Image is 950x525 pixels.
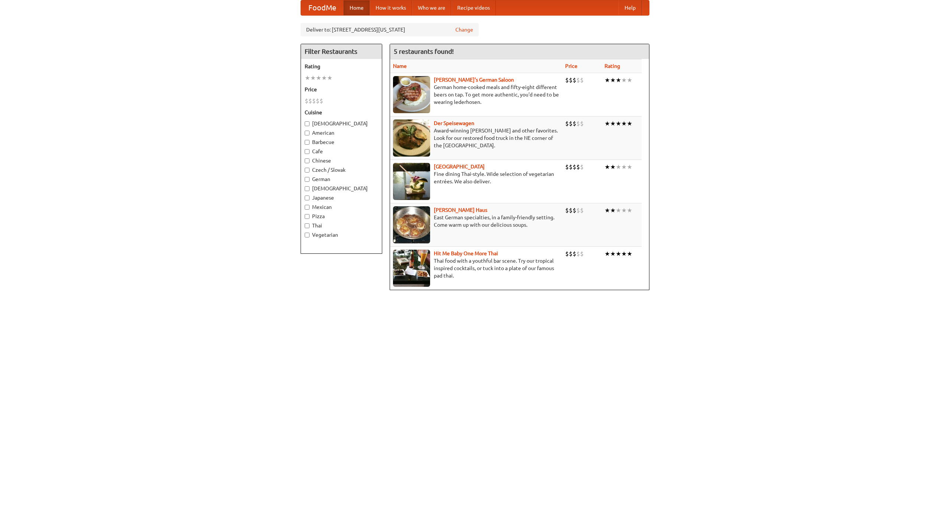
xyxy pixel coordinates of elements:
a: Price [565,63,577,69]
li: $ [305,97,308,105]
label: German [305,175,378,183]
li: $ [316,97,320,105]
li: $ [573,250,576,258]
label: [DEMOGRAPHIC_DATA] [305,120,378,127]
label: Thai [305,222,378,229]
li: $ [569,76,573,84]
li: ★ [621,76,627,84]
a: Der Speisewagen [434,120,474,126]
img: satay.jpg [393,163,430,200]
li: ★ [616,119,621,128]
li: $ [565,250,569,258]
li: ★ [610,206,616,214]
img: kohlhaus.jpg [393,206,430,243]
li: ★ [610,250,616,258]
li: ★ [627,163,632,171]
a: [PERSON_NAME] Haus [434,207,487,213]
li: ★ [621,119,627,128]
li: ★ [616,250,621,258]
li: ★ [616,206,621,214]
li: ★ [627,76,632,84]
li: $ [565,76,569,84]
li: ★ [327,74,332,82]
li: $ [569,119,573,128]
a: FoodMe [301,0,344,15]
li: $ [576,119,580,128]
input: [DEMOGRAPHIC_DATA] [305,186,309,191]
a: Name [393,63,407,69]
li: $ [576,206,580,214]
li: ★ [627,119,632,128]
input: Mexican [305,205,309,210]
input: [DEMOGRAPHIC_DATA] [305,121,309,126]
input: American [305,131,309,135]
ng-pluralize: 5 restaurants found! [394,48,454,55]
div: Deliver to: [STREET_ADDRESS][US_STATE] [301,23,479,36]
li: ★ [321,74,327,82]
input: Pizza [305,214,309,219]
li: ★ [605,76,610,84]
li: $ [580,163,584,171]
li: ★ [605,206,610,214]
li: $ [580,250,584,258]
h5: Cuisine [305,109,378,116]
li: $ [576,163,580,171]
img: esthers.jpg [393,76,430,113]
li: $ [576,76,580,84]
label: American [305,129,378,137]
li: $ [320,97,323,105]
label: Cafe [305,148,378,155]
p: Thai food with a youthful bar scene. Try our tropical inspired cocktails, or tuck into a plate of... [393,257,559,279]
a: Change [455,26,473,33]
li: ★ [610,76,616,84]
li: ★ [621,163,627,171]
li: ★ [605,119,610,128]
li: ★ [610,163,616,171]
li: $ [580,119,584,128]
li: ★ [610,119,616,128]
a: Recipe videos [451,0,496,15]
label: Chinese [305,157,378,164]
a: [PERSON_NAME]'s German Saloon [434,77,514,83]
p: Award-winning [PERSON_NAME] and other favorites. Look for our restored food truck in the NE corne... [393,127,559,149]
a: Home [344,0,370,15]
p: German home-cooked meals and fifty-eight different beers on tap. To get more authentic, you'd nee... [393,83,559,106]
label: [DEMOGRAPHIC_DATA] [305,185,378,192]
li: $ [573,206,576,214]
li: $ [569,163,573,171]
li: $ [573,76,576,84]
a: Hit Me Baby One More Thai [434,250,498,256]
label: Mexican [305,203,378,211]
li: $ [580,76,584,84]
h5: Price [305,86,378,93]
label: Vegetarian [305,231,378,239]
li: $ [569,250,573,258]
img: speisewagen.jpg [393,119,430,157]
p: East German specialties, in a family-friendly setting. Come warm up with our delicious soups. [393,214,559,229]
input: Vegetarian [305,233,309,237]
li: ★ [627,206,632,214]
li: $ [569,206,573,214]
li: ★ [616,163,621,171]
label: Pizza [305,213,378,220]
li: ★ [621,206,627,214]
li: $ [573,163,576,171]
a: [GEOGRAPHIC_DATA] [434,164,485,170]
a: How it works [370,0,412,15]
a: Help [619,0,642,15]
input: Czech / Slovak [305,168,309,173]
li: ★ [605,163,610,171]
li: $ [308,97,312,105]
li: ★ [316,74,321,82]
label: Barbecue [305,138,378,146]
img: babythai.jpg [393,250,430,287]
input: German [305,177,309,182]
input: Cafe [305,149,309,154]
li: $ [312,97,316,105]
li: ★ [605,250,610,258]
